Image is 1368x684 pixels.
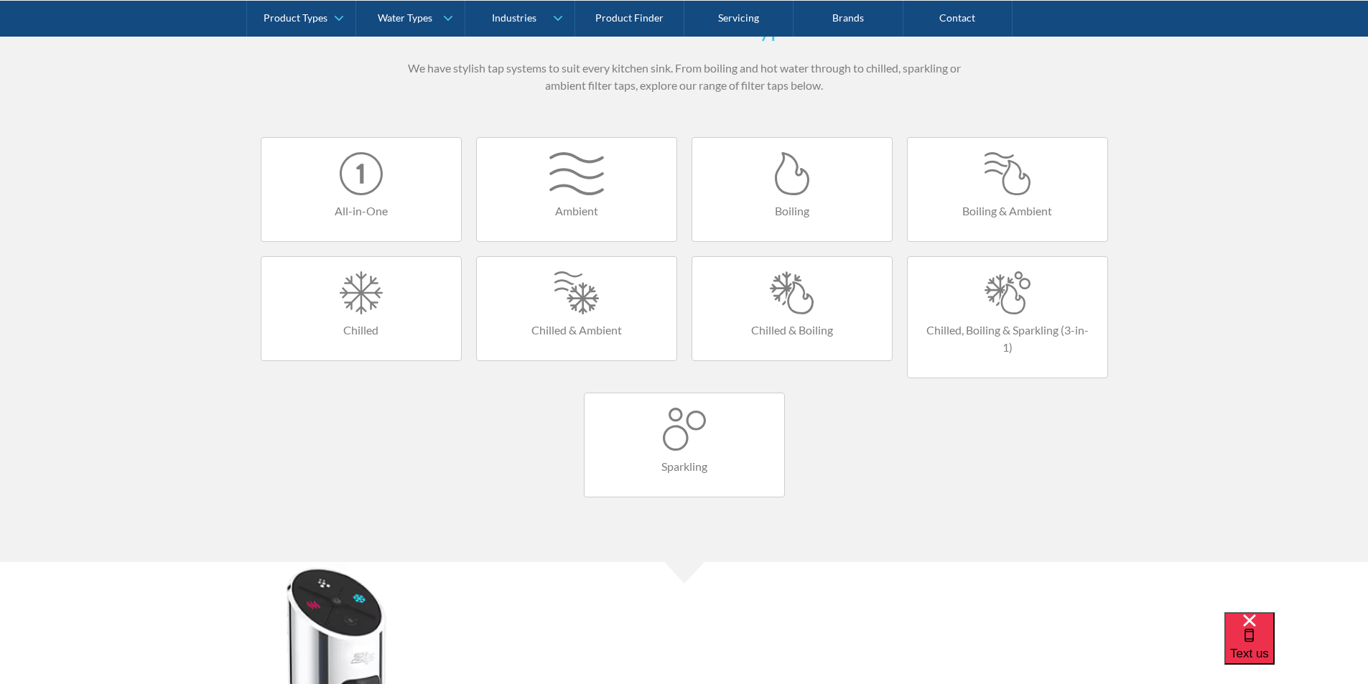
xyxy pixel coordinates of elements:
[584,393,785,497] a: Sparkling
[476,256,677,361] a: Chilled & Ambient
[491,202,662,220] h4: Ambient
[1224,612,1368,684] iframe: podium webchat widget bubble
[492,11,536,24] div: Industries
[476,137,677,242] a: Ambient
[404,60,964,94] p: We have stylish tap systems to suit every kitchen sink. From boiling and hot water through to chi...
[707,202,878,220] h4: Boiling
[922,322,1093,356] h4: Chilled, Boiling & Sparkling (3-in-1)
[261,256,462,361] a: Chilled
[692,137,893,242] a: Boiling
[264,11,327,24] div: Product Types
[922,202,1093,220] h4: Boiling & Ambient
[276,202,447,220] h4: All-in-One
[907,256,1108,378] a: Chilled, Boiling & Sparkling (3-in-1)
[707,322,878,339] h4: Chilled & Boiling
[491,322,662,339] h4: Chilled & Ambient
[261,137,462,242] a: All-in-One
[276,322,447,339] h4: Chilled
[378,11,432,24] div: Water Types
[599,458,770,475] h4: Sparkling
[907,137,1108,242] a: Boiling & Ambient
[692,256,893,361] a: Chilled & Boiling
